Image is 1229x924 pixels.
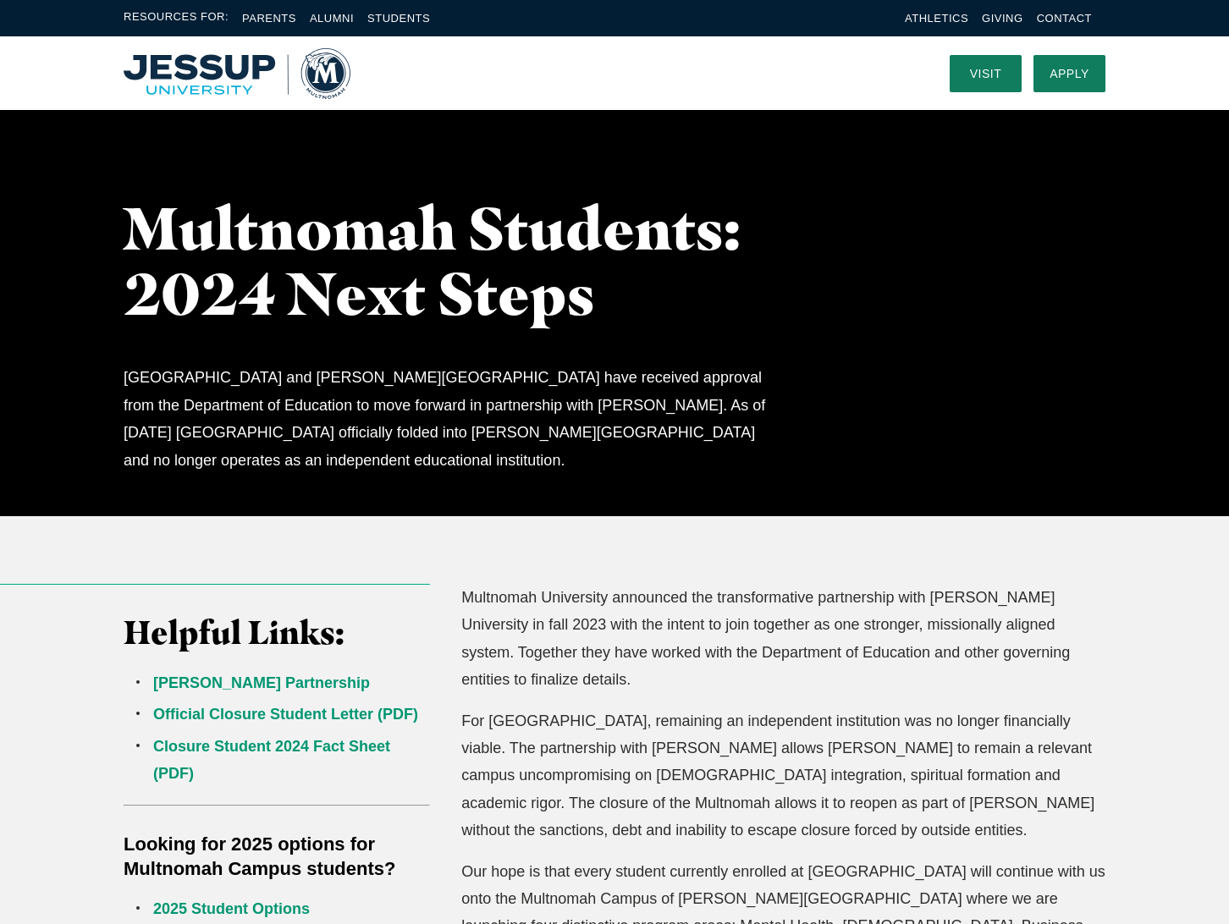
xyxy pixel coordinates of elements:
a: Giving [982,12,1023,25]
span: Resources For: [124,8,229,28]
h1: Multnomah Students: 2024 Next Steps [124,195,809,326]
a: Athletics [905,12,968,25]
h5: Looking for 2025 options for Multnomah Campus students? [124,832,430,883]
a: Parents [242,12,296,25]
img: Multnomah University Logo [124,48,350,99]
a: Official Closure Student Letter (PDF) [153,706,418,723]
a: Students [367,12,430,25]
a: Home [124,48,350,99]
p: [GEOGRAPHIC_DATA] and [PERSON_NAME][GEOGRAPHIC_DATA] have received approval from the Department o... [124,364,778,474]
a: Closure Student 2024 Fact Sheet (PDF) [153,738,390,782]
a: Contact [1037,12,1092,25]
a: [PERSON_NAME] Partnership [153,674,370,691]
h3: Helpful Links: [124,613,430,652]
a: Apply [1033,55,1105,92]
p: Multnomah University announced the transformative partnership with [PERSON_NAME] University in fa... [461,584,1105,694]
p: For [GEOGRAPHIC_DATA], remaining an independent institution was no longer financially viable. The... [461,707,1105,844]
a: Visit [950,55,1022,92]
a: 2025 Student Options [153,900,310,917]
a: Alumni [310,12,354,25]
